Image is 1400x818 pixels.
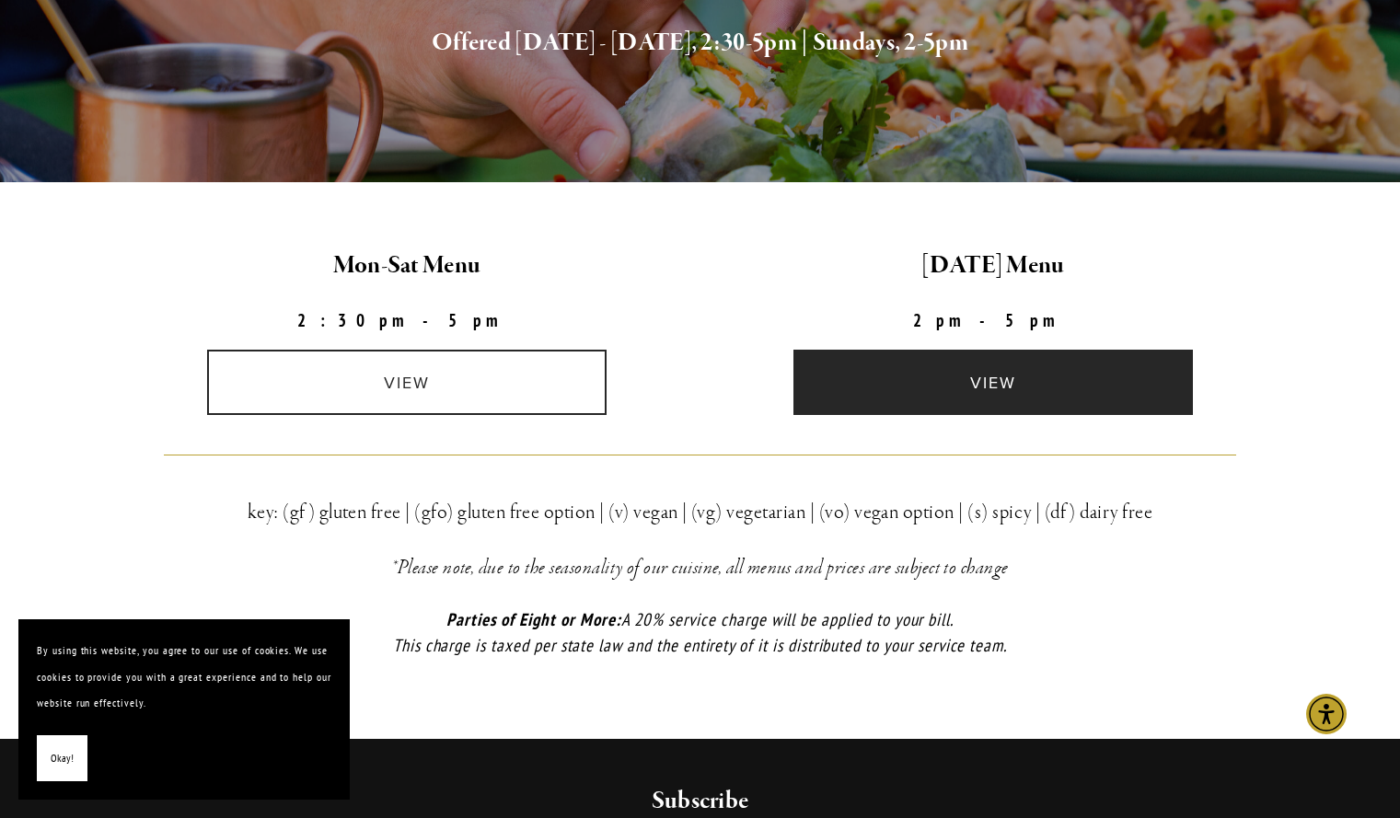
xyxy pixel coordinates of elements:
[244,785,1156,818] h2: Subscribe
[18,619,350,800] section: Cookie banner
[391,555,1009,581] em: *Please note, due to the seasonality of our cuisine, all menus and prices are subject to change
[913,309,1073,331] strong: 2pm-5pm
[793,350,1193,415] a: view
[446,608,621,630] em: Parties of Eight or More:
[1306,694,1347,734] div: Accessibility Menu
[37,638,331,717] p: By using this website, you agree to our use of cookies. We use cookies to provide you with a grea...
[393,608,1007,657] em: A 20% service charge will be applied to your bill. This charge is taxed per state law and the ent...
[297,309,516,331] strong: 2:30pm-5pm
[51,745,74,772] span: Okay!
[130,247,685,285] h2: Mon-Sat Menu
[207,350,607,415] a: view
[164,496,1237,529] h3: key: (gf) gluten free | (gfo) gluten free option | (v) vegan | (vg) vegetarian | (vo) vegan optio...
[37,735,87,782] button: Okay!
[164,24,1237,63] h2: Offered [DATE] - [DATE], 2:30-5pm | Sundays, 2-5pm
[716,247,1271,285] h2: [DATE] Menu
